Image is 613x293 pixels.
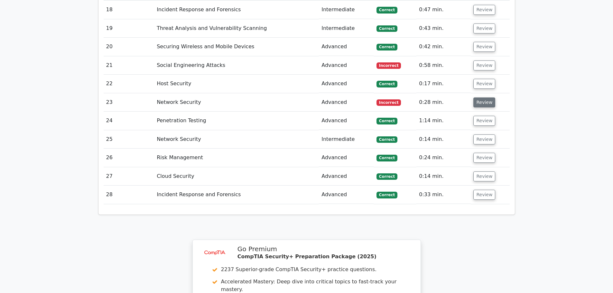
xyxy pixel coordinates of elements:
td: Advanced [319,93,374,112]
td: 1:14 min. [416,112,471,130]
td: Advanced [319,167,374,186]
td: Risk Management [154,149,319,167]
td: 24 [104,112,154,130]
button: Review [473,42,495,52]
button: Review [473,5,495,15]
button: Review [473,190,495,200]
td: 0:14 min. [416,130,471,149]
td: Advanced [319,75,374,93]
span: Incorrect [376,62,401,69]
td: Advanced [319,38,374,56]
td: 0:42 min. [416,38,471,56]
span: Correct [376,173,397,180]
td: Host Security [154,75,319,93]
td: 0:14 min. [416,167,471,186]
td: Advanced [319,186,374,204]
span: Correct [376,192,397,198]
span: Correct [376,136,397,143]
td: 0:43 min. [416,19,471,38]
td: 25 [104,130,154,149]
td: Network Security [154,130,319,149]
td: Social Engineering Attacks [154,56,319,75]
span: Incorrect [376,99,401,106]
span: Correct [376,155,397,161]
td: 23 [104,93,154,112]
td: Network Security [154,93,319,112]
button: Review [473,134,495,144]
span: Correct [376,44,397,50]
td: 22 [104,75,154,93]
button: Review [473,153,495,163]
td: Advanced [319,149,374,167]
span: Correct [376,118,397,124]
td: 0:28 min. [416,93,471,112]
td: Advanced [319,112,374,130]
td: Securing Wireless and Mobile Devices [154,38,319,56]
td: Intermediate [319,19,374,38]
td: Advanced [319,56,374,75]
button: Review [473,60,495,70]
button: Review [473,116,495,126]
td: Incident Response and Forensics [154,186,319,204]
button: Review [473,23,495,33]
td: 20 [104,38,154,56]
td: 28 [104,186,154,204]
td: 0:24 min. [416,149,471,167]
td: 0:17 min. [416,75,471,93]
button: Review [473,97,495,107]
td: 0:47 min. [416,1,471,19]
td: Penetration Testing [154,112,319,130]
td: 26 [104,149,154,167]
td: Cloud Security [154,167,319,186]
td: Threat Analysis and Vulnerability Scanning [154,19,319,38]
td: Intermediate [319,130,374,149]
td: 27 [104,167,154,186]
button: Review [473,171,495,181]
td: 21 [104,56,154,75]
span: Correct [376,81,397,87]
span: Correct [376,25,397,32]
td: Incident Response and Forensics [154,1,319,19]
td: Intermediate [319,1,374,19]
td: 18 [104,1,154,19]
td: 0:58 min. [416,56,471,75]
td: 0:33 min. [416,186,471,204]
button: Review [473,79,495,89]
span: Correct [376,7,397,13]
td: 19 [104,19,154,38]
